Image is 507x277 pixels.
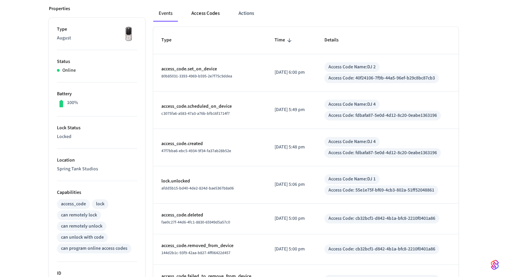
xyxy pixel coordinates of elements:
p: Location [57,157,137,164]
span: 144d2b1c-93f9-42aa-b827-4ff06422d457 [161,250,230,256]
div: can remotely unlock [61,223,102,230]
span: c3075fa6-a583-47a3-a76b-bfb16f1714f7 [161,111,230,116]
p: Online [62,67,76,74]
p: access_code.created [161,140,259,147]
p: access_code.scheduled_on_device [161,103,259,110]
p: Capabilities [57,189,137,196]
p: access_code.set_on_device [161,66,259,73]
div: Access Code: fdbafa87-5e0d-4d12-8c20-0eabe1363196 [328,149,437,157]
div: Access Code Name: DJ 1 [328,176,376,183]
div: Access Code Name: DJ 4 [328,138,376,145]
div: ant example [153,5,458,22]
div: can unlock with code [61,234,104,241]
div: Access Code: cb32bcf1-d842-4b1a-bfc8-2210f0401a86 [328,246,435,253]
span: Type [161,35,180,45]
div: Access Code: 40f24106-7f9b-44a5-96ef-b29c8bc87cb3 [328,75,435,82]
p: access_code.removed_from_device [161,242,259,249]
div: Access Code Name: DJ 2 [328,64,376,71]
p: access_code.deleted [161,212,259,219]
img: SeamLogoGradient.69752ec5.svg [491,259,499,270]
div: Access Code: 55e1e75f-bf69-4cb3-802a-51ff52048861 [328,187,434,194]
button: Access Codes [186,5,225,22]
p: Locked [57,133,137,140]
p: [DATE] 6:00 pm [275,69,308,76]
p: Properties [49,5,70,12]
p: ID [57,270,137,277]
p: [DATE] 5:48 pm [275,144,308,151]
span: 47f7bba6-ebc5-4934-9f34-fa37ab28b52e [161,148,231,154]
div: can remotely lock [61,212,97,219]
span: Time [275,35,294,45]
img: Yale Assure Touchscreen Wifi Smart Lock, Satin Nickel, Front [120,26,137,43]
div: can program online access codes [61,245,127,252]
button: Actions [233,5,259,22]
p: lock.unlocked [161,178,259,185]
p: [DATE] 5:00 pm [275,246,308,253]
p: Status [57,58,137,65]
p: [DATE] 5:00 pm [275,215,308,222]
p: 100% [67,99,78,106]
span: 80b85031-3393-4969-b595-2e7f75c9ddea [161,73,232,79]
span: Details [324,35,347,45]
span: fae0c27f-44d6-4fc1-8830-65949d5a57c0 [161,219,230,225]
p: August [57,35,137,42]
p: Type [57,26,137,33]
div: Access Code: fdbafa87-5e0d-4d12-8c20-0eabe1363196 [328,112,437,119]
div: access_code [61,201,86,208]
p: Spring Tank Studios [57,166,137,173]
div: Access Code: cb32bcf1-d842-4b1a-bfc8-2210f0401a86 [328,215,435,222]
div: Access Code Name: DJ 4 [328,101,376,108]
button: Events [153,5,178,22]
p: [DATE] 5:06 pm [275,181,308,188]
p: Battery [57,91,137,98]
span: afdd5b15-bd40-4de2-824d-bae5367b8a06 [161,185,234,191]
div: lock [96,201,104,208]
p: Lock Status [57,125,137,132]
p: [DATE] 5:49 pm [275,106,308,113]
